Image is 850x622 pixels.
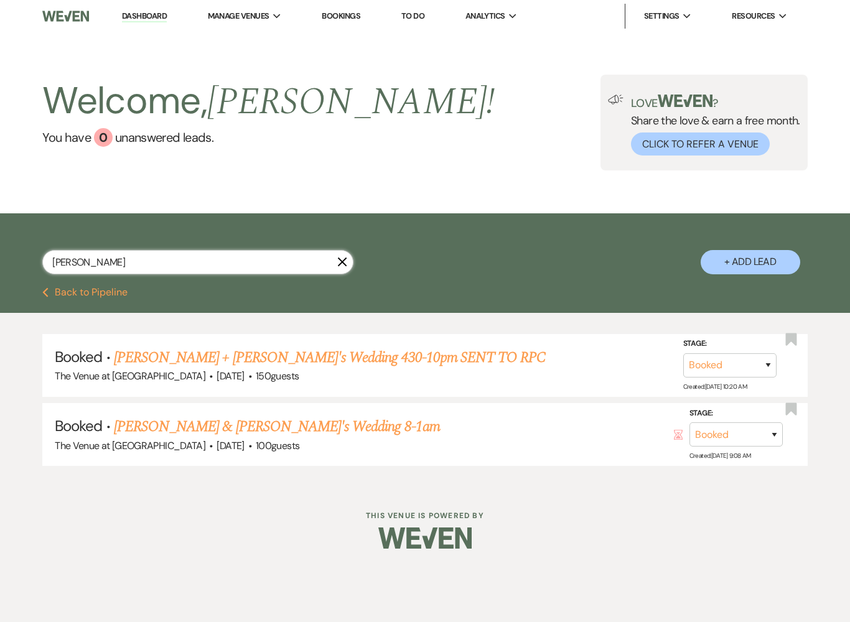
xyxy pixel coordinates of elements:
div: 0 [94,128,113,147]
a: [PERSON_NAME] & [PERSON_NAME]'s Wedding 8-1am [114,415,440,438]
button: + Add Lead [701,250,800,274]
span: Settings [644,10,680,22]
span: Created: [DATE] 10:20 AM [683,383,747,391]
a: [PERSON_NAME] + [PERSON_NAME]'s Wedding 430-10pm SENT TO RPC [114,346,546,369]
a: Dashboard [122,11,167,22]
span: Booked [55,347,102,366]
img: Weven Logo [42,3,89,29]
a: Bookings [322,11,360,21]
p: Love ? [631,95,800,109]
label: Stage: [689,406,783,420]
a: You have 0 unanswered leads. [42,128,495,147]
a: To Do [401,11,424,21]
span: Booked [55,416,102,435]
button: Click to Refer a Venue [631,132,770,155]
img: Weven Logo [378,516,472,560]
button: Back to Pipeline [42,287,128,297]
span: 150 guests [256,369,299,383]
span: Created: [DATE] 9:08 AM [689,452,751,460]
label: Stage: [683,337,777,351]
h2: Welcome, [42,75,495,128]
span: Analytics [465,10,505,22]
span: 100 guests [256,439,299,452]
span: [PERSON_NAME] ! [207,73,495,131]
input: Search by name, event date, email address or phone number [42,250,353,274]
span: [DATE] [217,439,244,452]
img: weven-logo-green.svg [658,95,713,107]
span: Resources [732,10,775,22]
span: Manage Venues [208,10,269,22]
span: [DATE] [217,369,244,383]
div: Share the love & earn a free month. [623,95,800,155]
img: loud-speaker-illustration.svg [608,95,623,104]
span: The Venue at [GEOGRAPHIC_DATA] [55,369,205,383]
span: The Venue at [GEOGRAPHIC_DATA] [55,439,205,452]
